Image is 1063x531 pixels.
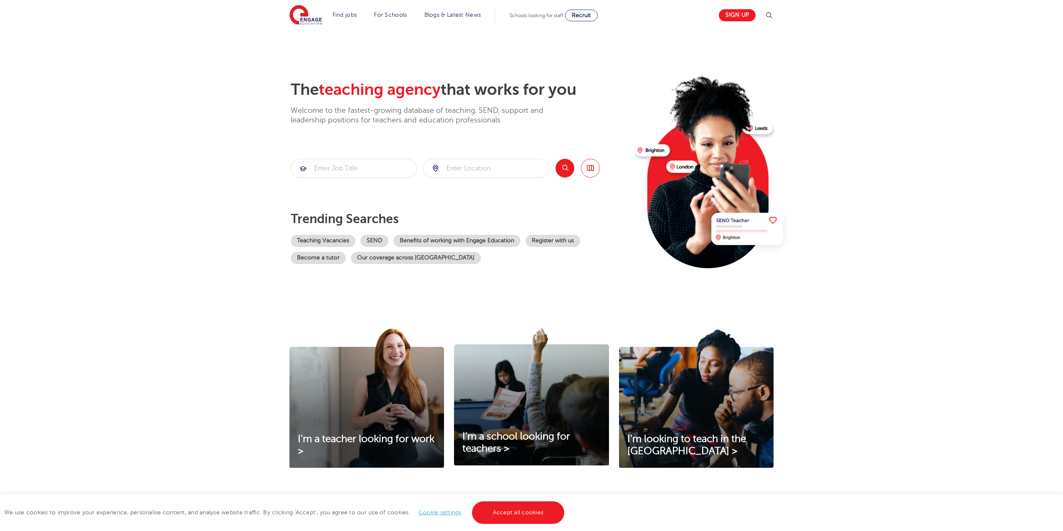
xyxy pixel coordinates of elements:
[424,12,481,18] a: Blogs & Latest News
[454,431,609,455] a: I'm a school looking for teachers >
[454,328,609,465] img: I'm a school looking for teachers
[289,328,444,468] img: I'm a teacher looking for work
[423,159,549,178] div: Submit
[291,211,628,226] p: Trending searches
[472,501,565,524] a: Accept all cookies
[4,509,566,516] span: We use cookies to improve your experience, personalise content, and analyse website traffic. By c...
[291,106,566,125] p: Welcome to the fastest-growing database of teaching, SEND, support and leadership positions for t...
[291,252,346,264] a: Become a tutor
[419,509,462,516] a: Cookie settings
[291,159,417,178] div: Submit
[565,10,598,21] a: Recruit
[719,9,756,21] a: Sign up
[627,433,746,457] span: I'm looking to teach in the [GEOGRAPHIC_DATA] >
[619,328,774,468] img: I'm looking to teach in the UK
[374,12,407,18] a: For Schools
[298,433,434,457] span: I'm a teacher looking for work >
[525,235,580,247] a: Register with us
[393,235,520,247] a: Benefits of working with Engage Education
[351,252,481,264] a: Our coverage across [GEOGRAPHIC_DATA]
[289,5,322,26] img: Engage Education
[291,80,628,99] h2: The that works for you
[289,433,444,457] a: I'm a teacher looking for work >
[291,235,355,247] a: Teaching Vacancies
[556,159,574,178] button: Search
[360,235,388,247] a: SEND
[572,12,591,18] span: Recruit
[291,159,416,178] input: Submit
[510,13,563,18] span: Schools looking for staff
[424,159,549,178] input: Submit
[332,12,357,18] a: Find jobs
[619,433,774,457] a: I'm looking to teach in the [GEOGRAPHIC_DATA] >
[462,431,570,454] span: I'm a school looking for teachers >
[319,81,441,99] span: teaching agency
